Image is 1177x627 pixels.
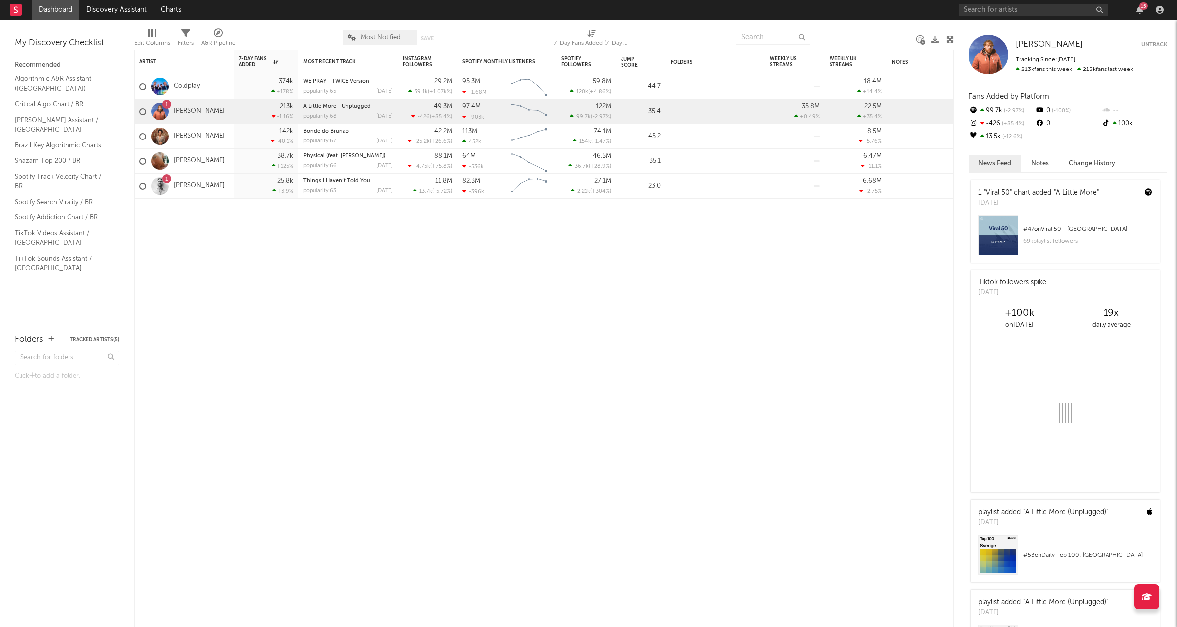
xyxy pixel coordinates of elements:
input: Search for folders... [15,351,119,365]
a: TikTok Sounds Assistant / [GEOGRAPHIC_DATA] [15,253,109,274]
div: 44.7 [621,81,661,93]
a: [PERSON_NAME] Assistant / [GEOGRAPHIC_DATA] [15,115,109,135]
button: Notes [1021,155,1059,172]
a: TikTok Videos Assistant / [GEOGRAPHIC_DATA] [15,228,109,248]
div: 6.68M [863,178,882,184]
span: Weekly US Streams [770,56,805,68]
div: A Little More - Unplugged [303,104,393,109]
svg: Chart title [507,124,552,149]
a: [PERSON_NAME] [174,157,225,165]
div: -40.1 % [271,138,293,144]
a: Coldplay [174,82,200,91]
div: popularity: 67 [303,139,336,144]
a: Bonde do Brunão [303,129,349,134]
span: Most Notified [361,34,401,41]
div: +35.4 % [857,113,882,120]
div: -426 [969,117,1035,130]
div: -- [1101,104,1167,117]
a: WE PRAY - TWICE Version [303,79,369,84]
div: 74.1M [594,128,611,135]
div: 27.1M [594,178,611,184]
div: -536k [462,163,484,170]
a: A Little More - Unplugged [303,104,371,109]
div: Spotify Followers [561,56,596,68]
div: 452k [462,139,481,145]
span: 120k [576,89,588,95]
div: +178 % [271,88,293,95]
div: popularity: 66 [303,163,337,169]
div: on [DATE] [973,319,1065,331]
span: -25.2k [414,139,430,144]
div: WE PRAY - TWICE Version [303,79,393,84]
div: 29.2M [434,78,452,85]
div: 69k playlist followers [1023,235,1152,247]
svg: Chart title [507,99,552,124]
div: 38.7k [277,153,293,159]
a: Brazil Key Algorithmic Charts [15,140,109,151]
div: 99.7k [969,104,1035,117]
span: +304 % [592,189,610,194]
div: Filters [178,37,194,49]
div: -1.68M [462,89,486,95]
div: 49.3M [434,103,452,110]
div: [DATE] [376,89,393,94]
div: 18.4M [864,78,882,85]
div: Click to add a folder. [15,370,119,382]
span: 36.7k [575,164,589,169]
a: Things I Haven’t Told You [303,178,370,184]
div: Most Recent Track [303,59,378,65]
div: 8.5M [867,128,882,135]
div: Physical (feat. Troye Sivan) [303,153,393,159]
div: [DATE] [978,518,1108,528]
span: +75.8 % [432,164,451,169]
span: -4.75k [414,164,430,169]
span: -2.97 % [592,114,610,120]
div: 374k [279,78,293,85]
div: playlist added [978,597,1108,608]
a: Algorithmic A&R Assistant ([GEOGRAPHIC_DATA]) [15,73,109,94]
div: Tiktok followers spike [978,278,1046,288]
div: 7-Day Fans Added (7-Day Fans Added) [554,37,628,49]
div: 13.5k [969,130,1035,143]
div: ( ) [570,88,611,95]
div: Filters [178,25,194,54]
div: # 47 on Viral 50 - [GEOGRAPHIC_DATA] [1023,223,1152,235]
svg: Chart title [507,149,552,174]
div: 142k [279,128,293,135]
div: 122M [596,103,611,110]
div: 42.2M [434,128,452,135]
a: Spotify Addiction Chart / BR [15,212,109,223]
div: A&R Pipeline [201,25,236,54]
div: Edit Columns [134,37,170,49]
span: 154k [579,139,591,144]
div: # 53 on Daily Top 100: [GEOGRAPHIC_DATA] [1023,549,1152,561]
div: [DATE] [978,288,1046,298]
div: [DATE] [376,163,393,169]
div: Instagram Followers [403,56,437,68]
div: -5.76 % [859,138,882,144]
div: playlist added [978,507,1108,518]
div: 1 "Viral 50" chart added [978,188,1099,198]
span: +28.9 % [590,164,610,169]
span: 13.7k [419,189,432,194]
button: News Feed [969,155,1021,172]
div: 25.8k [277,178,293,184]
div: 0 [1035,104,1101,117]
span: -5.72 % [434,189,451,194]
span: +26.6 % [431,139,451,144]
div: 35.8M [802,103,820,110]
a: [PERSON_NAME] [174,182,225,190]
div: ( ) [408,88,452,95]
span: 39.1k [415,89,428,95]
a: "A Little More (Unplugged)" [1023,599,1108,606]
span: +4.86 % [590,89,610,95]
div: My Discovery Checklist [15,37,119,49]
div: 15 [1139,2,1148,10]
div: 59.8M [593,78,611,85]
a: Critical Algo Chart / BR [15,99,109,110]
a: "A Little More (Unplugged)" [1023,509,1108,516]
div: Things I Haven’t Told You [303,178,393,184]
div: -396k [462,188,484,195]
div: 11.8M [435,178,452,184]
span: -2.97 % [1002,108,1024,114]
